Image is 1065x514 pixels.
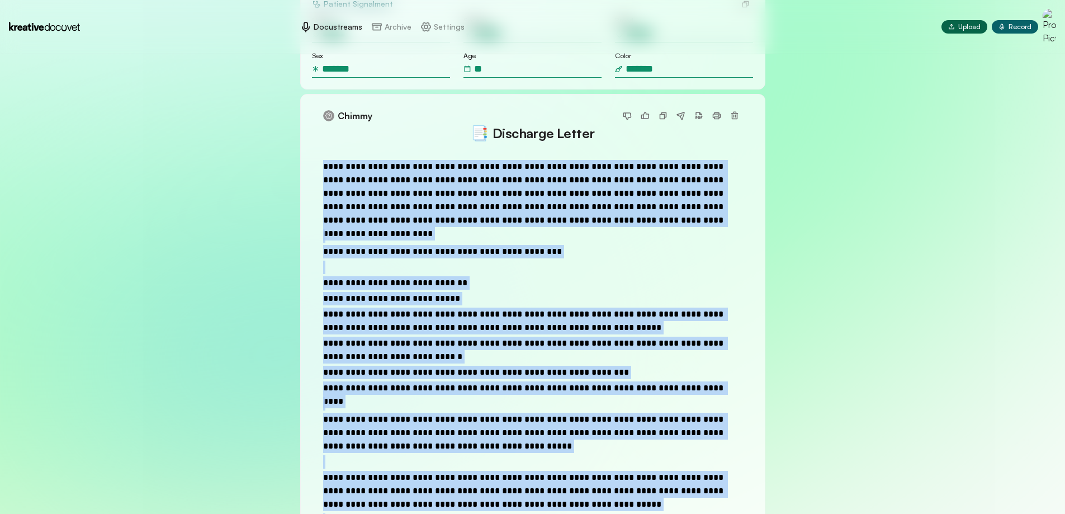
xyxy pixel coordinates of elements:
img: Unknown avatar photo [323,110,334,121]
span: emoji [471,124,488,142]
p: Settings [434,21,465,32]
p: Docustreams [314,21,362,32]
p: Sex [312,51,450,60]
span: Upload [958,22,981,31]
a: Archive [371,21,411,32]
button: Upload [941,20,987,34]
p: Color [615,51,753,60]
span: Record [1009,22,1031,31]
img: Profile Picture [1043,9,1056,45]
button: Record [992,20,1038,34]
a: Settings [420,21,465,32]
h2: Discharge Letter [323,124,742,142]
a: Docustreams [300,21,362,32]
p: Archive [385,21,411,32]
span: Chimmy [338,109,372,122]
p: Age [463,51,602,60]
